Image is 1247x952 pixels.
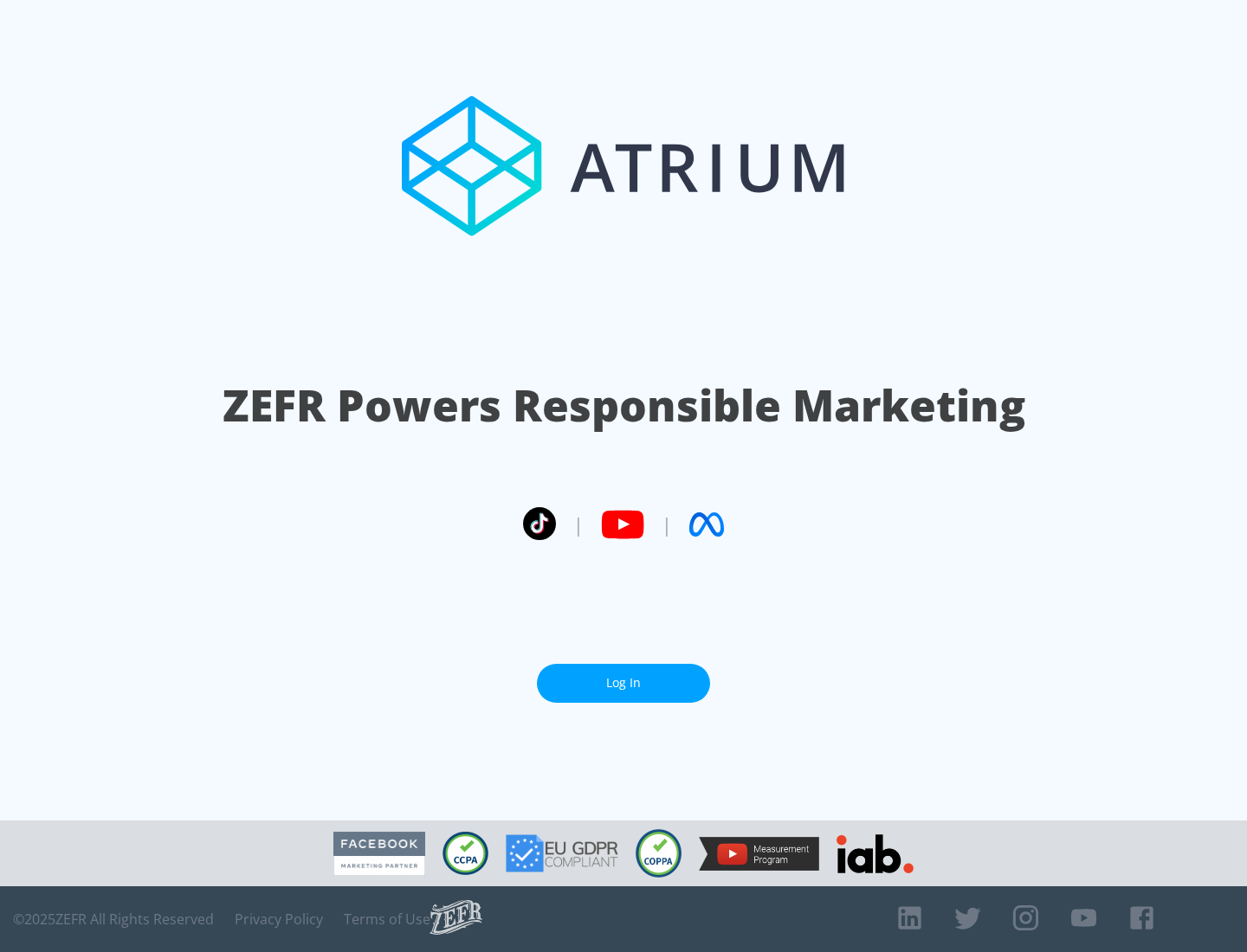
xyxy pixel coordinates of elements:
img: COPPA Compliant [636,829,682,878]
span: © 2025 ZEFR All Rights Reserved [13,910,214,928]
span: | [573,511,584,537]
a: Terms of Use [344,910,430,928]
img: CCPA Compliant [443,832,488,875]
img: IAB [837,834,914,873]
a: Privacy Policy [235,910,323,928]
span: | [662,511,672,537]
a: Log In [537,664,710,703]
img: YouTube Measurement Program [699,837,819,871]
img: GDPR Compliant [506,834,618,872]
img: Facebook Marketing Partner [333,832,425,876]
h1: ZEFR Powers Responsible Marketing [223,376,1025,435]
